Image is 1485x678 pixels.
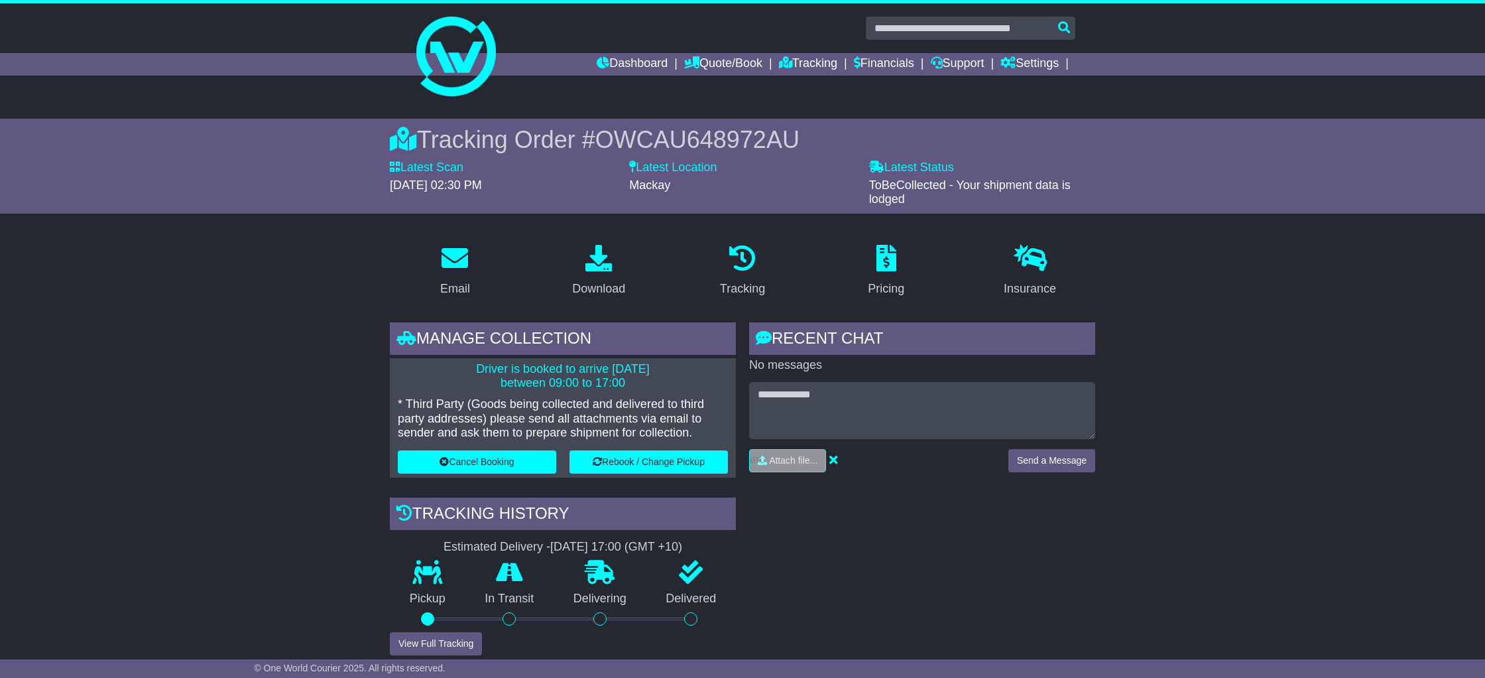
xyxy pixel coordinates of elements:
[390,178,482,192] span: [DATE] 02:30 PM
[254,663,445,673] span: © One World Courier 2025. All rights reserved.
[390,125,1095,154] div: Tracking Order #
[749,358,1095,373] p: No messages
[995,240,1065,303] a: Insurance
[398,362,728,391] p: Driver is booked to arrive [DATE] between 09:00 to 17:00
[1004,280,1056,298] div: Insurance
[646,592,737,606] p: Delivered
[398,397,728,441] p: * Third Party (Goods being collected and delivered to third party addresses) please send all atta...
[572,280,625,298] div: Download
[554,592,646,606] p: Delivering
[720,280,765,298] div: Tracking
[597,53,668,76] a: Dashboard
[398,450,556,474] button: Cancel Booking
[390,632,482,655] button: View Full Tracking
[550,540,682,555] div: [DATE] 17:00 (GMT +10)
[859,240,913,303] a: Pricing
[390,498,736,533] div: Tracking history
[629,178,670,192] span: Mackay
[931,53,984,76] a: Support
[869,161,954,175] label: Latest Status
[1000,53,1059,76] a: Settings
[390,592,465,606] p: Pickup
[390,322,736,358] div: Manage collection
[629,161,717,175] label: Latest Location
[711,240,774,303] a: Tracking
[869,178,1071,206] span: ToBeCollected - Your shipment data is lodged
[595,126,800,153] span: OWCAU648972AU
[684,53,762,76] a: Quote/Book
[432,240,479,303] a: Email
[569,450,728,474] button: Rebook / Change Pickup
[854,53,914,76] a: Financials
[440,280,470,298] div: Email
[1008,449,1095,472] button: Send a Message
[390,161,463,175] label: Latest Scan
[564,240,634,303] a: Download
[465,592,554,606] p: In Transit
[749,322,1095,358] div: RECENT CHAT
[390,540,736,555] div: Estimated Delivery -
[779,53,837,76] a: Tracking
[868,280,904,298] div: Pricing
